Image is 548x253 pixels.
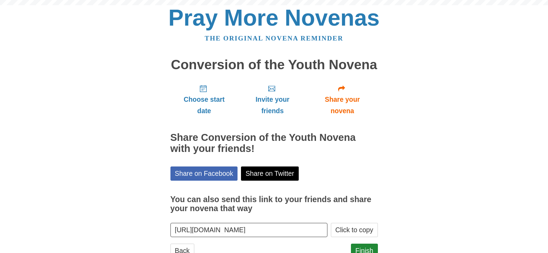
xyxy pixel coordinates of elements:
[238,79,307,120] a: Invite your friends
[245,94,300,117] span: Invite your friends
[307,79,378,120] a: Share your novena
[170,132,378,154] h2: Share Conversion of the Youth Novena with your friends!
[168,5,380,30] a: Pray More Novenas
[241,166,299,181] a: Share on Twitter
[170,166,238,181] a: Share on Facebook
[170,57,378,72] h1: Conversion of the Youth Novena
[331,223,378,237] button: Click to copy
[314,94,371,117] span: Share your novena
[170,79,238,120] a: Choose start date
[170,195,378,213] h3: You can also send this link to your friends and share your novena that way
[205,35,343,42] a: The original novena reminder
[177,94,231,117] span: Choose start date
